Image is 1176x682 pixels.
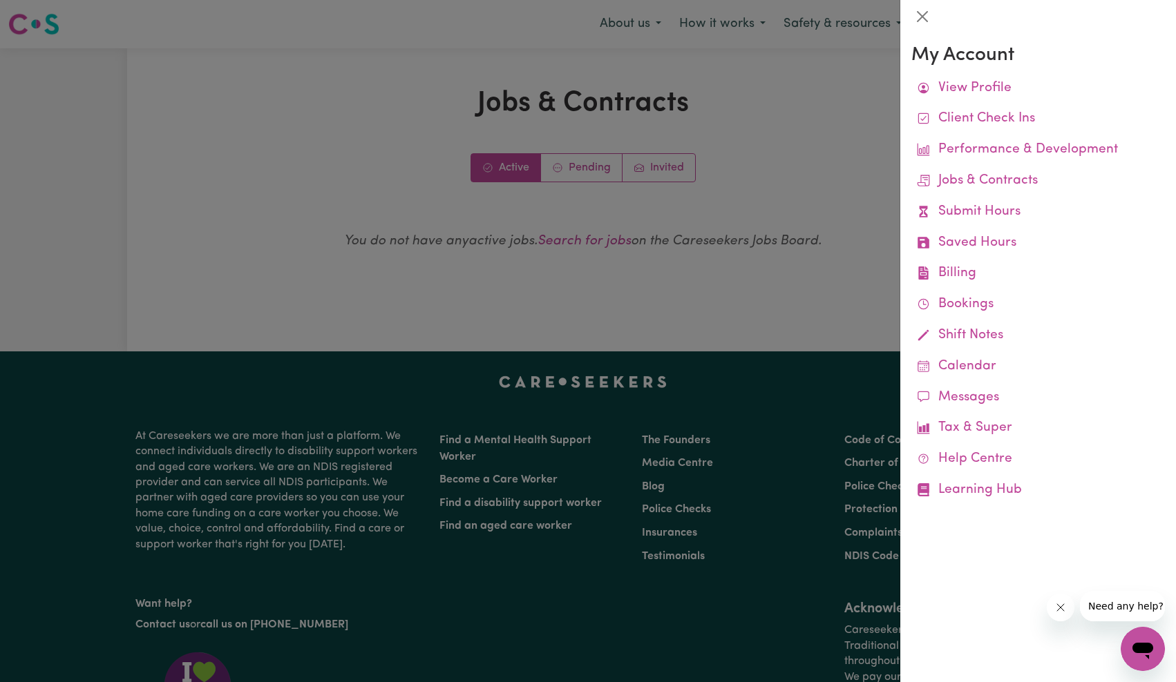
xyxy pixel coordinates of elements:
a: View Profile [911,73,1165,104]
a: Help Centre [911,444,1165,475]
iframe: Close message [1047,594,1074,621]
a: Client Check Ins [911,104,1165,135]
h3: My Account [911,44,1165,68]
a: Calendar [911,351,1165,382]
a: Tax & Super [911,413,1165,444]
a: Performance & Development [911,135,1165,166]
a: Messages [911,382,1165,413]
a: Bookings [911,289,1165,320]
iframe: Message from company [1080,591,1165,621]
a: Saved Hours [911,228,1165,259]
iframe: Button to launch messaging window [1121,627,1165,671]
a: Submit Hours [911,197,1165,228]
button: Close [911,6,933,28]
a: Learning Hub [911,475,1165,506]
a: Shift Notes [911,320,1165,351]
a: Jobs & Contracts [911,166,1165,197]
a: Billing [911,258,1165,289]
